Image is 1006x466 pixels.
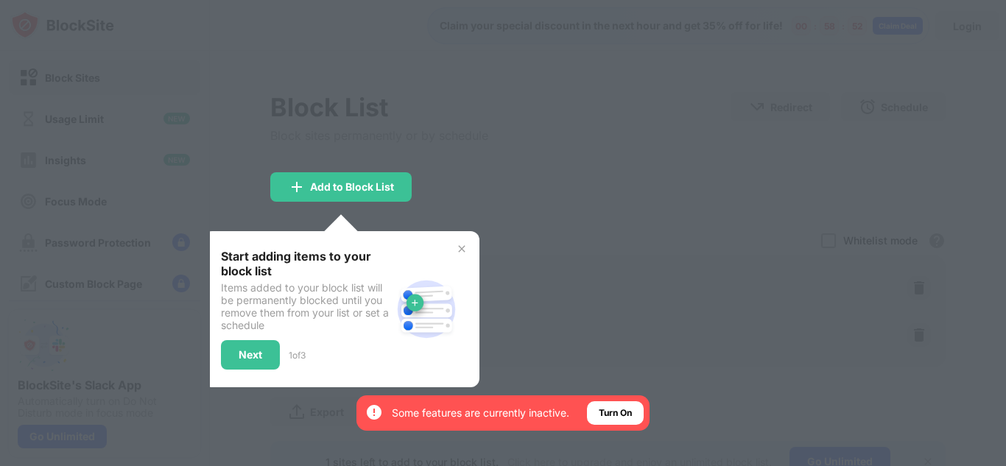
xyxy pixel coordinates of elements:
div: Next [239,349,262,361]
div: Start adding items to your block list [221,249,391,278]
div: Some features are currently inactive. [392,406,569,420]
div: 1 of 3 [289,350,306,361]
img: x-button.svg [456,243,468,255]
img: block-site.svg [391,274,462,345]
div: Add to Block List [310,181,394,193]
img: error-circle-white.svg [365,403,383,421]
div: Items added to your block list will be permanently blocked until you remove them from your list o... [221,281,391,331]
div: Turn On [599,406,632,420]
